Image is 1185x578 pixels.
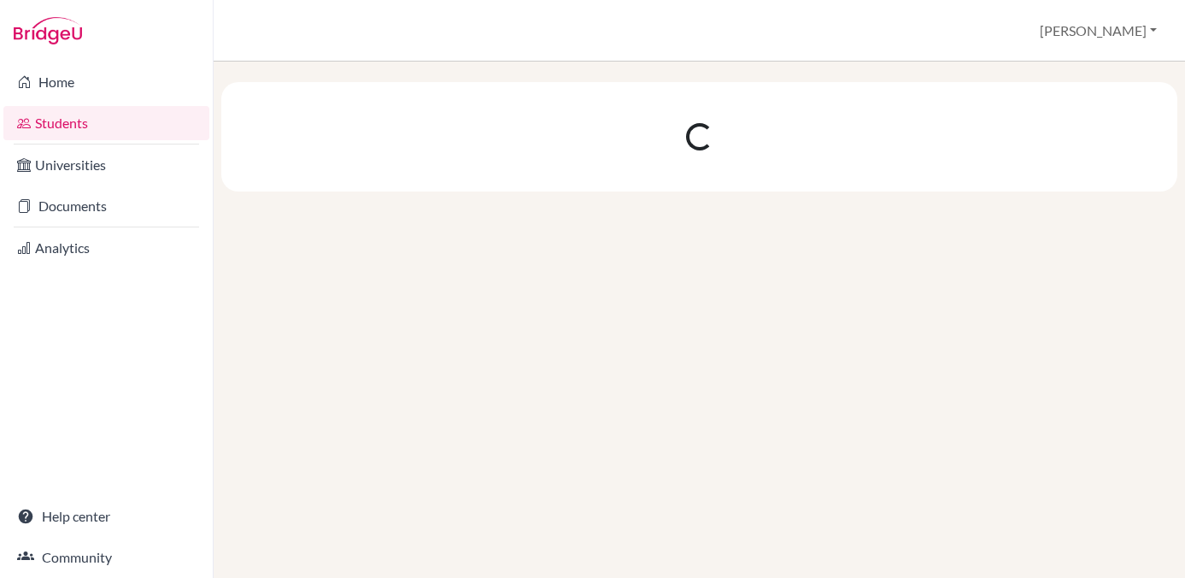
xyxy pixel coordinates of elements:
a: Students [3,106,209,140]
a: Universities [3,148,209,182]
a: Home [3,65,209,99]
img: Bridge-U [14,17,82,44]
a: Documents [3,189,209,223]
a: Help center [3,499,209,534]
a: Community [3,540,209,575]
button: [PERSON_NAME] [1032,15,1164,47]
a: Analytics [3,231,209,265]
